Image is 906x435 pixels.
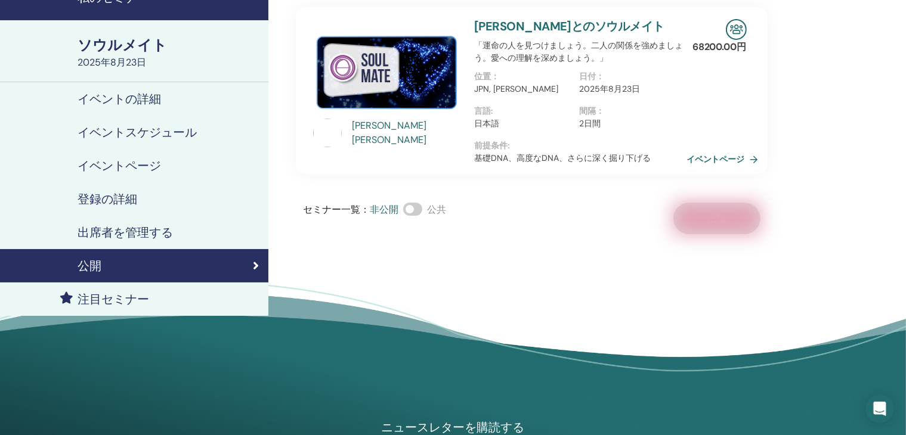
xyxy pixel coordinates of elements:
font: JPN, [PERSON_NAME] [474,83,558,94]
font: 出席者を管理する [78,225,173,240]
font: 円 [737,41,747,53]
font: 登録の詳細 [78,191,137,207]
font: イベントスケジュール [78,125,197,140]
font: 位置 [474,71,491,82]
img: ソウルメイト [313,19,460,122]
font: 68200.00 [692,41,737,53]
font: 言語 [474,105,491,116]
a: [PERSON_NAME]とのソウルメイト [474,18,664,34]
font: 日付 [579,71,596,82]
font: [PERSON_NAME] [352,119,427,132]
font: 公開 [78,258,101,274]
font: イベントの詳細 [78,91,161,107]
font: 2025年8月23日 [579,83,640,94]
font: 公共 [427,203,446,216]
font: : [491,105,493,116]
font: [PERSON_NAME] [352,133,427,146]
font: ： [596,105,604,116]
font: 注目セミナー [78,291,149,307]
a: ソウルメイト2025年8月23日 [70,35,268,70]
font: 間隔 [579,105,596,116]
font: セミナー一覧 [303,203,360,216]
a: [PERSON_NAME] [PERSON_NAME] [352,119,463,147]
font: 基礎DNA、高度なDNA、さらに深く掘り下げる [474,153,651,163]
font: 日本語 [474,118,499,129]
font: イベントページ [78,158,161,173]
font: 2025年8月23日 [78,56,146,69]
img: 対面セミナー [726,19,747,40]
font: 「運命の人を見つけましょう。二人の関係を強めましょう。愛への理解を深めましょう。」 [474,40,683,63]
font: 非公開 [370,203,398,216]
font: 前提条件 [474,140,508,151]
font: : [508,140,510,151]
font: ニュースレターを購読する [382,420,525,435]
div: インターコムメッセンジャーを開く [865,394,894,423]
font: ソウルメイト [78,36,167,54]
font: ： [491,71,499,82]
a: イベントページ [687,150,763,168]
font: イベントページ [687,154,745,165]
font: 2日間 [579,118,601,129]
font: ： [596,71,604,82]
font: ： [360,203,370,216]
